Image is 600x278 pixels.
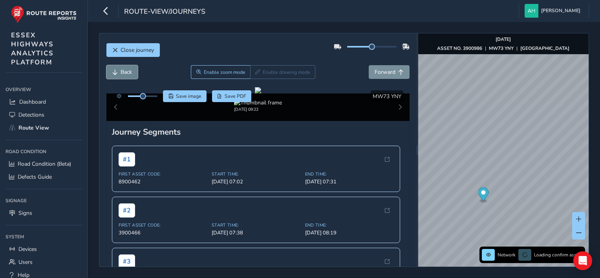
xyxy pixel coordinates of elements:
span: MW73 YNY [373,93,401,100]
span: [DATE] 07:31 [305,178,394,185]
a: Route View [5,121,82,134]
div: Open Intercom Messenger [573,251,592,270]
div: System [5,231,82,243]
span: # 1 [119,152,135,166]
div: [DATE] 09:22 [234,106,282,112]
span: Dashboard [19,98,46,106]
strong: [DATE] [496,36,511,42]
span: First Asset Code: [119,222,207,228]
span: End Time: [305,222,394,228]
span: # 2 [119,203,135,218]
span: Loading confirm assets [534,252,583,258]
div: Journey Segments [112,126,404,137]
span: First Asset Code: [119,171,207,177]
a: Users [5,256,82,269]
img: Thumbnail frame [234,99,282,106]
button: Forward [369,65,410,79]
span: 3900466 [119,229,207,236]
a: Road Condition (Beta) [5,157,82,170]
span: [DATE] 08:19 [305,229,394,236]
span: route-view/journeys [124,7,205,18]
strong: ASSET NO. 3900986 [437,45,482,51]
div: Map marker [478,187,488,203]
span: Close journey [121,46,154,54]
div: | | [437,45,569,51]
div: Signage [5,195,82,207]
span: Save image [176,93,201,99]
div: Road Condition [5,146,82,157]
div: Overview [5,84,82,95]
span: Start Time: [212,171,300,177]
button: Back [106,65,138,79]
span: Network [498,252,516,258]
span: ESSEX HIGHWAYS ANALYTICS PLATFORM [11,31,54,67]
span: Users [18,258,33,266]
button: Zoom [191,65,250,79]
span: 8900462 [119,178,207,185]
span: Start Time: [212,222,300,228]
span: Route View [18,124,49,132]
strong: [GEOGRAPHIC_DATA] [520,45,569,51]
span: Defects Guide [18,173,52,181]
span: [PERSON_NAME] [541,4,580,18]
a: Signs [5,207,82,219]
button: [PERSON_NAME] [525,4,583,18]
span: [DATE] 07:38 [212,229,300,236]
span: End Time: [305,171,394,177]
button: Close journey [106,43,160,57]
span: Signs [18,209,32,217]
span: Save PDF [225,93,246,99]
a: Detections [5,108,82,121]
span: Back [121,68,132,76]
span: Detections [18,111,44,119]
span: [DATE] 07:02 [212,178,300,185]
span: Devices [18,245,37,253]
span: Forward [375,68,395,76]
strong: MW73 YNY [489,45,514,51]
img: diamond-layout [525,4,538,18]
span: Enable zoom mode [204,69,245,75]
span: # 3 [119,254,135,269]
button: Save [163,90,207,102]
a: Dashboard [5,95,82,108]
a: Defects Guide [5,170,82,183]
a: Devices [5,243,82,256]
button: PDF [212,90,252,102]
img: rr logo [11,5,77,23]
span: Road Condition (Beta) [18,160,71,168]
